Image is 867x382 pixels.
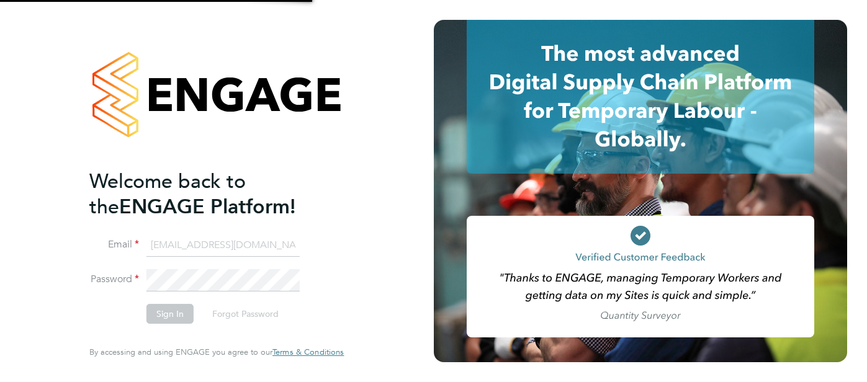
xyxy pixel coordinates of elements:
[146,304,194,324] button: Sign In
[89,238,139,251] label: Email
[89,169,331,220] h2: ENGAGE Platform!
[89,169,246,219] span: Welcome back to the
[272,347,344,357] a: Terms & Conditions
[146,234,300,257] input: Enter your work email...
[89,273,139,286] label: Password
[202,304,289,324] button: Forgot Password
[89,347,344,357] span: By accessing and using ENGAGE you agree to our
